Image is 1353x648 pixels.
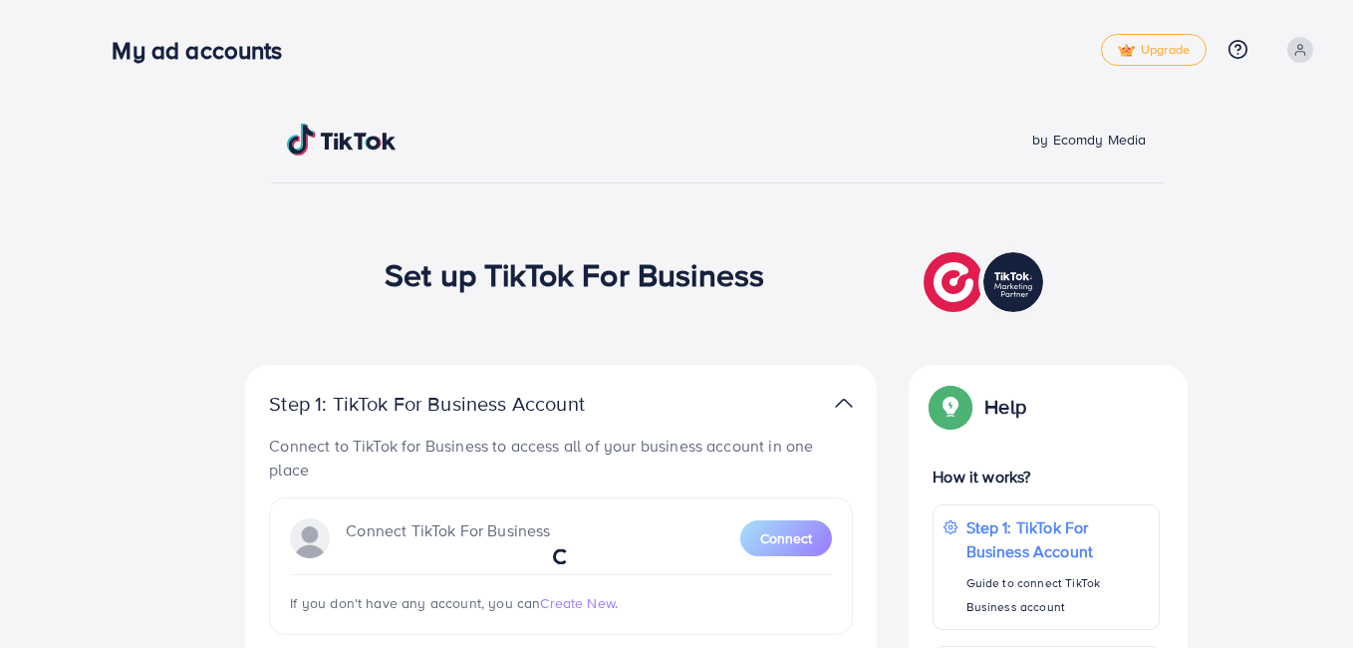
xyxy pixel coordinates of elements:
span: Upgrade [1118,43,1190,58]
h1: Set up TikTok For Business [385,255,764,293]
img: TikTok [287,124,397,156]
p: Help [984,395,1026,419]
p: Step 1: TikTok For Business Account [966,515,1149,563]
img: Popup guide [933,389,968,425]
img: TikTok partner [835,389,853,418]
h3: My ad accounts [112,36,298,65]
p: Guide to connect TikTok Business account [966,571,1149,619]
a: tickUpgrade [1101,34,1207,66]
span: by Ecomdy Media [1032,130,1146,150]
p: Step 1: TikTok For Business Account [269,392,648,416]
img: TikTok partner [924,247,1048,317]
p: How it works? [933,465,1160,488]
img: tick [1118,44,1135,58]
